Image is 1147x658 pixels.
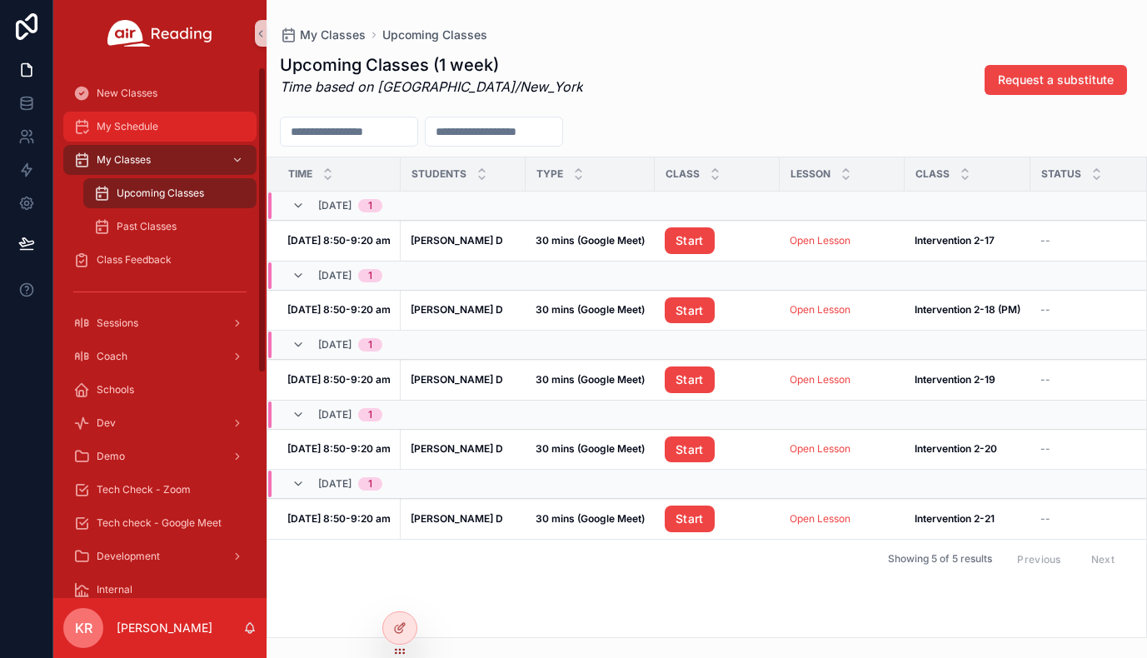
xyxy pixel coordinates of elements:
span: Type [536,167,563,181]
button: Request a substitute [985,65,1127,95]
span: -- [1040,442,1050,456]
span: Schools [97,383,134,396]
a: Open Lesson [790,373,850,386]
a: Open Lesson [790,442,850,455]
a: Tech Check - Zoom [63,475,257,505]
span: Past Classes [117,220,177,233]
a: Start [665,297,715,324]
a: [DATE] 8:50-9:20 am [287,303,391,317]
span: -- [1040,512,1050,526]
span: Lesson [790,167,830,181]
a: Start [665,366,770,393]
a: Class Feedback [63,245,257,275]
a: My Classes [63,145,257,175]
div: 1 [368,269,372,282]
strong: 30 mins (Google Meet) [536,234,645,247]
a: 30 mins (Google Meet) [536,373,645,386]
span: [DATE] [318,199,352,212]
a: Open Lesson [790,512,895,526]
a: -- [1040,373,1145,386]
a: Start [665,436,770,463]
a: [PERSON_NAME] D [411,373,516,386]
span: Showing 5 of 5 results [888,552,992,566]
span: -- [1040,234,1050,247]
a: Sessions [63,308,257,338]
a: 30 mins (Google Meet) [536,512,645,526]
div: 1 [368,408,372,421]
span: -- [1040,303,1050,317]
a: [PERSON_NAME] D [411,303,516,317]
a: Start [665,366,715,393]
a: Dev [63,408,257,438]
a: 30 mins (Google Meet) [536,442,645,456]
a: My Schedule [63,112,257,142]
em: Time based on [GEOGRAPHIC_DATA]/New_York [280,78,583,95]
a: Past Classes [83,212,257,242]
a: Start [665,297,770,324]
a: Intervention 2-21 [915,512,1020,526]
strong: [DATE] 8:50-9:20 am [287,234,391,247]
a: Start [665,227,715,254]
a: [PERSON_NAME] D [411,234,516,247]
span: Students [411,167,466,181]
a: New Classes [63,78,257,108]
a: Intervention 2-20 [915,442,1020,456]
a: Open Lesson [790,512,850,525]
a: [DATE] 8:50-9:20 am [287,234,391,247]
a: Demo [63,441,257,471]
div: 1 [368,338,372,351]
a: Open Lesson [790,373,895,386]
a: [DATE] 8:50-9:20 am [287,373,391,386]
span: [DATE] [318,269,352,282]
span: [DATE] [318,477,352,491]
a: Internal [63,575,257,605]
strong: Intervention 2-21 [915,512,995,525]
span: Development [97,550,160,563]
a: Tech check - Google Meet [63,508,257,538]
h1: Upcoming Classes (1 week) [280,53,583,77]
a: -- [1040,442,1145,456]
span: KR [75,618,92,638]
a: -- [1040,234,1145,247]
span: Status [1041,167,1081,181]
strong: [PERSON_NAME] D [411,442,503,455]
strong: [PERSON_NAME] D [411,234,503,247]
a: Upcoming Classes [83,178,257,208]
a: Start [665,506,715,532]
span: New Classes [97,87,157,100]
strong: [PERSON_NAME] D [411,303,503,316]
div: 1 [368,477,372,491]
a: Start [665,227,770,254]
span: [DATE] [318,408,352,421]
a: [PERSON_NAME] D [411,512,516,526]
span: My Classes [97,153,151,167]
a: -- [1040,303,1145,317]
a: Coach [63,341,257,371]
a: Upcoming Classes [382,27,487,43]
strong: Intervention 2-19 [915,373,995,386]
span: Tech check - Google Meet [97,516,222,530]
span: Coach [97,350,127,363]
span: Class [915,167,950,181]
span: Time [288,167,312,181]
img: App logo [107,20,212,47]
a: Open Lesson [790,234,895,247]
span: Upcoming Classes [117,187,204,200]
strong: [DATE] 8:50-9:20 am [287,512,391,525]
a: [PERSON_NAME] D [411,442,516,456]
a: Start [665,436,715,463]
span: Sessions [97,317,138,330]
a: Open Lesson [790,303,895,317]
span: -- [1040,373,1050,386]
a: Start [665,506,770,532]
strong: Intervention 2-18 (PM) [915,303,1020,316]
a: 30 mins (Google Meet) [536,303,645,317]
a: -- [1040,512,1145,526]
a: Intervention 2-17 [915,234,1020,247]
strong: [DATE] 8:50-9:20 am [287,442,391,455]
